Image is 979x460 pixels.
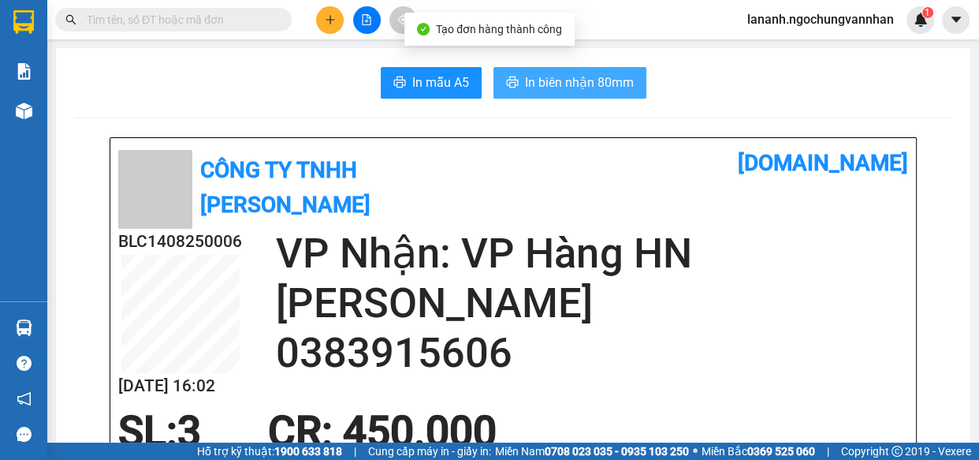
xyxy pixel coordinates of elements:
img: solution-icon [16,63,32,80]
h1: Giao dọc đường [83,92,291,200]
button: printerIn biên nhận 80mm [493,67,646,99]
img: warehouse-icon [16,103,32,119]
span: question-circle [17,356,32,371]
span: copyright [892,446,903,457]
img: warehouse-icon [16,320,32,336]
b: [DOMAIN_NAME] [210,13,381,39]
span: | [354,443,356,460]
strong: 0369 525 060 [747,445,815,458]
button: file-add [353,6,381,34]
span: Tạo đơn hàng thành công [436,23,562,36]
span: plus [325,14,336,25]
span: notification [17,391,32,406]
sup: 1 [922,7,933,18]
span: Miền Nam [495,443,689,460]
h2: [PERSON_NAME] [276,279,908,328]
span: Hỗ trợ kỹ thuật: [197,443,342,460]
h2: BLC1408250006 [118,229,242,255]
b: [DOMAIN_NAME] [738,150,908,176]
span: CR : 450.000 [268,407,497,456]
h2: 0383915606 [276,328,908,378]
span: Cung cấp máy in - giấy in: [368,443,491,460]
input: Tìm tên, số ĐT hoặc mã đơn [87,11,273,28]
h2: BLC1408250005 [9,92,132,118]
span: caret-down [949,13,963,27]
strong: 1900 633 818 [274,445,342,458]
span: In mẫu A5 [412,73,469,92]
span: aim [397,14,408,25]
span: printer [393,76,406,91]
span: 1 [925,7,930,18]
span: In biên nhận 80mm [525,73,634,92]
span: SL: [118,407,177,456]
img: icon-new-feature [914,13,928,27]
span: file-add [361,14,372,25]
span: 3 [177,407,201,456]
strong: 0708 023 035 - 0935 103 250 [545,445,689,458]
span: printer [506,76,519,91]
h2: [DATE] 16:02 [118,373,242,399]
span: lananh.ngochungvannhan [735,9,906,29]
span: search [65,14,76,25]
b: Công ty TNHH [PERSON_NAME] [200,157,370,218]
h2: VP Nhận: VP Hàng HN [276,229,908,279]
span: ⚪️ [693,448,698,454]
button: aim [389,6,417,34]
span: | [827,443,829,460]
span: message [17,427,32,442]
img: logo-vxr [13,10,34,34]
b: Công ty TNHH [PERSON_NAME] [65,20,235,80]
span: Miền Bắc [702,443,815,460]
button: plus [316,6,344,34]
button: caret-down [942,6,970,34]
button: printerIn mẫu A5 [381,67,482,99]
span: check-circle [417,23,430,36]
